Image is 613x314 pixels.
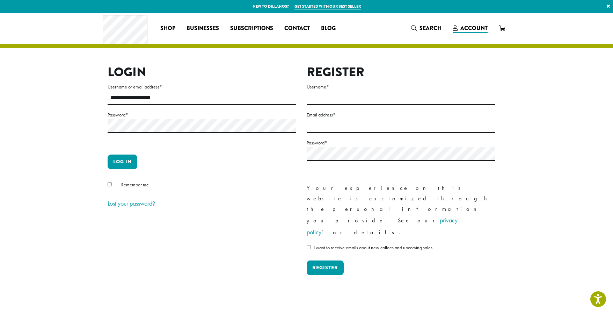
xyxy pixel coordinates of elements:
p: Your experience on this website is customized through the personal information you provide. See o... [307,183,495,238]
a: Get started with our best seller [294,3,361,9]
span: Shop [160,24,175,33]
span: Businesses [187,24,219,33]
span: Blog [321,24,336,33]
a: privacy policy [307,216,458,236]
a: Shop [155,23,181,34]
span: Search [419,24,441,32]
button: Log in [108,155,137,169]
span: I want to receive emails about new coffees and upcoming sales. [314,244,433,251]
label: Username or email address [108,83,296,91]
h2: Login [108,65,296,80]
h2: Register [307,65,495,80]
a: Lost your password? [108,199,155,207]
span: Subscriptions [230,24,273,33]
span: Remember me [121,181,149,188]
label: Password [307,138,495,147]
span: Contact [284,24,310,33]
input: I want to receive emails about new coffees and upcoming sales. [307,245,311,249]
label: Email address [307,110,495,119]
label: Username [307,83,495,91]
button: Register [307,261,344,275]
a: Search [406,22,447,34]
span: Account [460,24,488,32]
label: Password [108,110,296,119]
